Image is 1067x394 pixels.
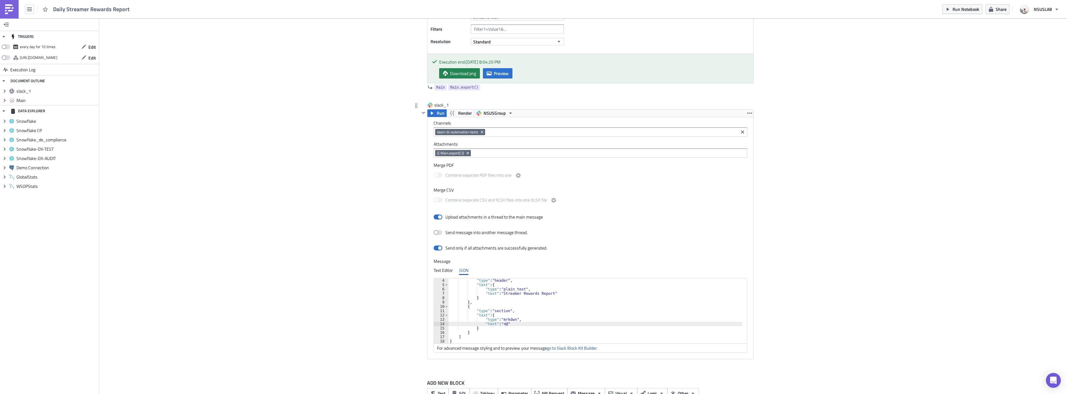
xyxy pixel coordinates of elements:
div: 9 [434,300,449,304]
label: Upload attachments in a thread to the main message [434,214,543,220]
div: 16 [434,330,449,335]
div: TRIGGERS [11,31,34,42]
span: Main.export() [450,84,478,91]
span: Share [996,6,1007,12]
div: every day for 10 times [20,42,56,51]
span: GlobalStats [16,174,97,180]
button: Combine separate CSV and XLSX files into one XLSX file [550,197,557,204]
span: Snowflake CP [16,128,97,133]
span: slack_1 [16,88,97,94]
button: Clear selected items [739,128,746,136]
div: For advanced message styling and to preview your message . [434,343,747,352]
span: Render [458,109,472,117]
div: Execution end: [DATE] 8:04:20 PM [439,59,749,65]
button: NSUSLAB [1016,2,1062,16]
button: NSUSGroup [474,109,515,117]
label: Filters [431,24,468,34]
button: Edit [78,53,99,63]
div: 10 [434,304,449,309]
button: Combine separate PDF files into one [515,172,522,179]
span: Download png [450,70,476,77]
span: Main [436,84,445,91]
img: PushMetrics [4,4,14,14]
div: Open Intercom Messenger [1046,373,1061,388]
span: Snowflake [16,118,97,124]
button: Hide content [420,109,427,117]
label: Combine separate CSV and XLSX files into one XLSX file [434,197,557,204]
div: 5 [434,283,449,287]
button: Share [985,4,1010,14]
span: {{ Main.export() }} [437,151,464,156]
button: Edit [78,42,99,52]
label: Attachments [434,141,747,147]
span: Edit [88,44,96,50]
div: 12 [434,313,449,317]
label: ADD NEW BLOCK [427,379,754,387]
span: Run Notebook [953,6,979,12]
span: Main [16,98,97,103]
div: Send only if all attachments are successfully generated. [445,245,547,251]
div: 15 [434,326,449,330]
label: Send message into another message thread. [434,230,528,235]
button: Remove Tag [465,150,471,156]
label: Merge PDF [434,162,747,168]
span: Snowflake-DX-AUDIT [16,156,97,161]
span: Standard [473,38,491,45]
span: Daily Streamer Rewards Report [53,5,130,13]
div: 8 [434,296,449,300]
label: Resolution [431,37,468,46]
button: Run [427,109,447,117]
span: Demo Connection [16,165,97,170]
a: Download png [439,68,480,78]
div: 13 [434,317,449,322]
a: go to Slack Block Kit Builder [547,345,596,351]
div: DOCUMENT OUTLINE [11,75,45,86]
img: Avatar [1019,4,1030,15]
label: Channels [434,120,747,126]
label: Merge CSV [434,187,747,193]
label: Message [434,259,747,264]
div: 11 [434,309,449,313]
span: Preview [494,70,509,77]
button: Run Notebook [942,4,982,14]
span: NSUSLAB [1034,6,1052,12]
span: WSOPStats [16,184,97,189]
div: 18 [434,339,449,343]
span: Run [437,109,444,117]
span: team-bi-automation-tests [437,130,478,135]
button: Render [446,109,475,117]
button: Preview [483,68,512,78]
span: Edit [88,55,96,61]
button: Remove Tag [480,129,485,135]
a: Main.export() [448,84,480,91]
div: https://pushmetrics.io/api/v1/report/zBL2K2elKY/webhook?token=0546c081c58a45d6ba20c67934fd707b [20,53,57,62]
span: NSUSGroup [484,109,506,117]
button: Standard [471,38,564,45]
div: 17 [434,335,449,339]
a: Main [434,84,447,91]
span: Snowflake_de_compliance [16,137,97,143]
span: Snowflake-DX-TEST [16,146,97,152]
div: 4 [434,278,449,283]
div: DATA EXPLORER [11,105,45,117]
span: slack_1 [434,102,459,108]
div: 7 [434,291,449,296]
div: 14 [434,322,449,326]
span: Execution Log [10,64,35,75]
div: JSON [459,266,468,275]
div: 6 [434,287,449,291]
label: Combine separate PDF files into one [434,172,522,179]
input: Filter1=Value1&... [471,24,564,34]
div: Text Editor [434,266,453,275]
